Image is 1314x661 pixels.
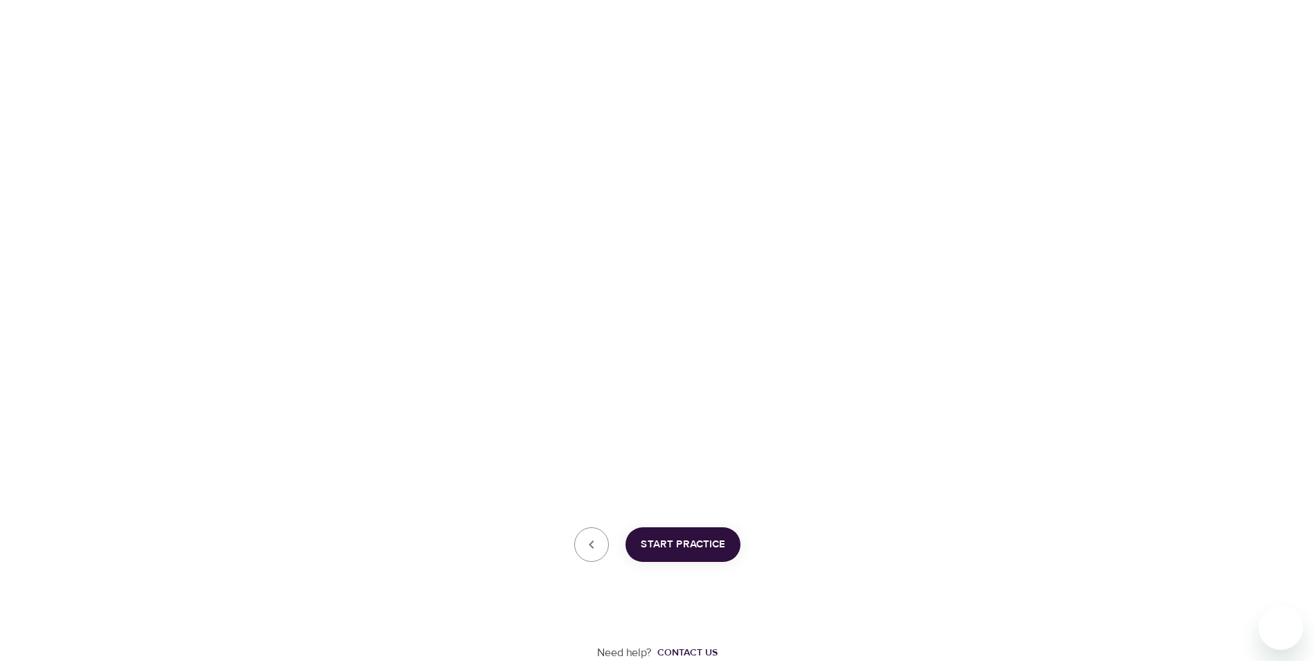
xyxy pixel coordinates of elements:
span: Start Practice [641,536,725,554]
a: Contact us [652,646,718,660]
iframe: Button to launch messaging window [1259,606,1303,650]
button: Start Practice [625,527,740,562]
div: Contact us [657,646,718,660]
p: Need help? [597,645,652,661]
